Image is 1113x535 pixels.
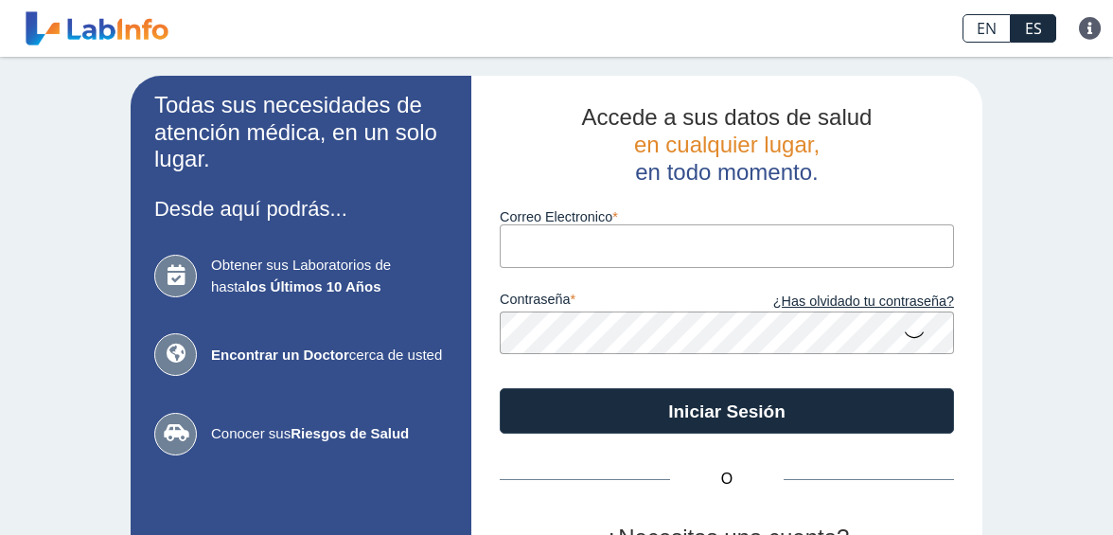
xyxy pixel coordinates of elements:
[154,92,448,173] h2: Todas sus necesidades de atención médica, en un solo lugar.
[246,278,381,294] b: los Últimos 10 Años
[154,197,448,221] h3: Desde aquí podrás...
[1011,14,1056,43] a: ES
[211,255,448,297] span: Obtener sus Laboratorios de hasta
[500,209,954,224] label: Correo Electronico
[727,292,954,312] a: ¿Has olvidado tu contraseña?
[211,347,349,363] b: Encontrar un Doctor
[500,292,727,312] label: contraseña
[634,132,820,157] span: en cualquier lugar,
[963,14,1011,43] a: EN
[211,345,448,366] span: cerca de usted
[291,425,409,441] b: Riesgos de Salud
[670,468,784,490] span: O
[211,423,448,445] span: Conocer sus
[500,388,954,434] button: Iniciar Sesión
[635,159,818,185] span: en todo momento.
[582,104,873,130] span: Accede a sus datos de salud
